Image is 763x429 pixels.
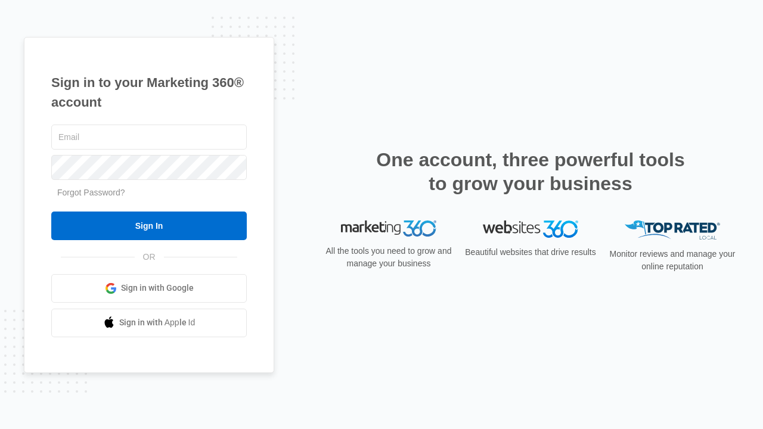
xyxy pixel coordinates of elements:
[373,148,688,195] h2: One account, three powerful tools to grow your business
[51,212,247,240] input: Sign In
[119,316,196,329] span: Sign in with Apple Id
[51,125,247,150] input: Email
[51,274,247,303] a: Sign in with Google
[57,188,125,197] a: Forgot Password?
[625,220,720,240] img: Top Rated Local
[464,246,597,259] p: Beautiful websites that drive results
[606,248,739,273] p: Monitor reviews and manage your online reputation
[121,282,194,294] span: Sign in with Google
[322,245,455,270] p: All the tools you need to grow and manage your business
[135,251,164,263] span: OR
[341,220,436,237] img: Marketing 360
[483,220,578,238] img: Websites 360
[51,73,247,112] h1: Sign in to your Marketing 360® account
[51,309,247,337] a: Sign in with Apple Id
